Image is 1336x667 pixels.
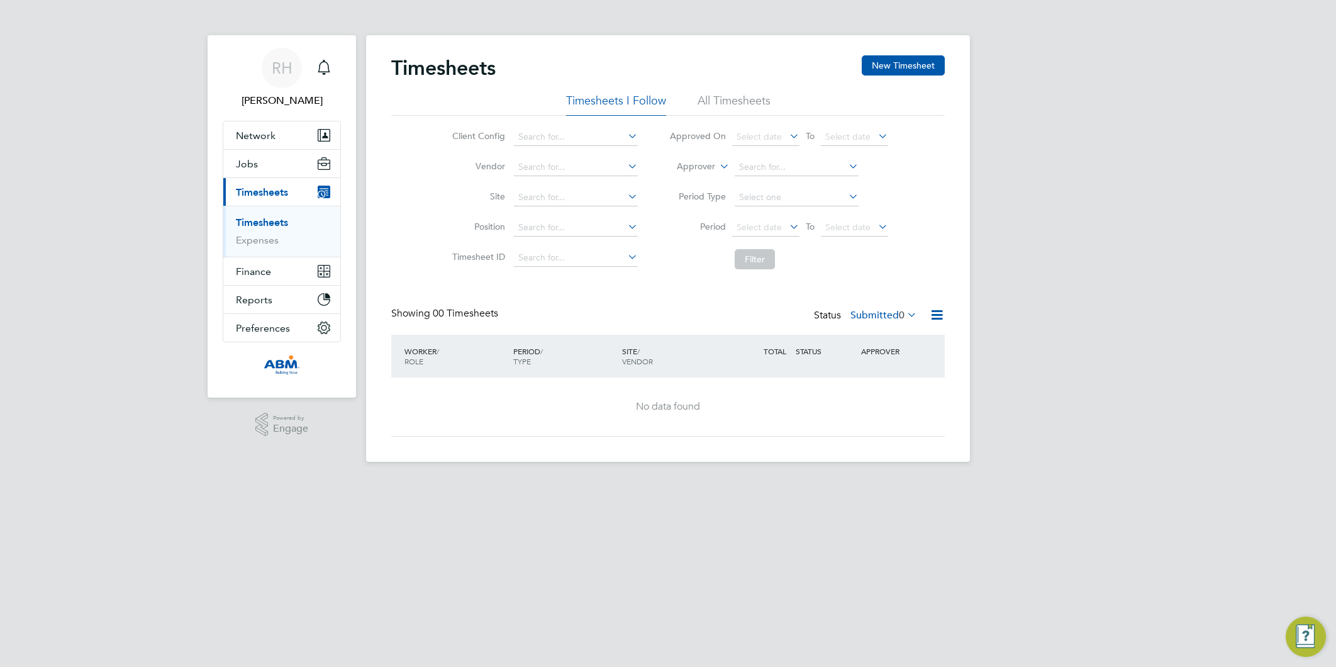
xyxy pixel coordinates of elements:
h2: Timesheets [391,55,496,81]
input: Search for... [514,219,638,237]
span: RH [272,60,292,76]
label: Period [669,221,726,232]
input: Search for... [514,249,638,267]
span: / [437,346,439,356]
button: Jobs [223,150,340,177]
span: Network [236,130,276,142]
input: Search for... [514,128,638,146]
div: No data found [404,400,932,413]
button: Filter [735,249,775,269]
div: STATUS [793,340,858,362]
span: TOTAL [764,346,786,356]
button: New Timesheet [862,55,945,76]
span: Powered by [273,413,308,423]
span: Select date [825,221,871,233]
div: Showing [391,307,501,320]
img: abm-technical-logo-retina.png [264,355,300,375]
span: Timesheets [236,186,288,198]
label: Period Type [669,191,726,202]
span: ROLE [404,356,423,366]
span: Jobs [236,158,258,170]
nav: Main navigation [208,35,356,398]
a: Go to home page [223,355,341,375]
span: Select date [737,131,782,142]
span: VENDOR [622,356,653,366]
span: TYPE [513,356,531,366]
input: Select one [735,189,859,206]
span: 0 [899,309,905,322]
label: Site [448,191,505,202]
div: SITE [619,340,728,373]
button: Preferences [223,314,340,342]
span: Engage [273,423,308,434]
span: 00 Timesheets [433,307,498,320]
button: Timesheets [223,178,340,206]
button: Engage Resource Center [1286,617,1326,657]
input: Search for... [514,189,638,206]
div: Status [814,307,920,325]
label: Vendor [448,160,505,172]
button: Network [223,121,340,149]
a: Expenses [236,234,279,246]
div: APPROVER [858,340,923,362]
span: Reports [236,294,272,306]
span: To [802,218,818,235]
label: Client Config [448,130,505,142]
span: Select date [737,221,782,233]
li: Timesheets I Follow [566,93,666,116]
span: / [637,346,640,356]
span: To [802,128,818,144]
button: Finance [223,257,340,285]
a: RH[PERSON_NAME] [223,48,341,108]
div: PERIOD [510,340,619,373]
span: / [540,346,543,356]
label: Submitted [850,309,917,322]
button: Reports [223,286,340,313]
input: Search for... [735,159,859,176]
label: Position [448,221,505,232]
span: Preferences [236,322,290,334]
label: Timesheet ID [448,251,505,262]
span: Select date [825,131,871,142]
label: Approved On [669,130,726,142]
a: Timesheets [236,216,288,228]
input: Search for... [514,159,638,176]
div: Timesheets [223,206,340,257]
div: WORKER [401,340,510,373]
label: Approver [659,160,715,173]
a: Powered byEngage [255,413,309,437]
span: Rea Hill [223,93,341,108]
span: Finance [236,266,271,277]
li: All Timesheets [698,93,771,116]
